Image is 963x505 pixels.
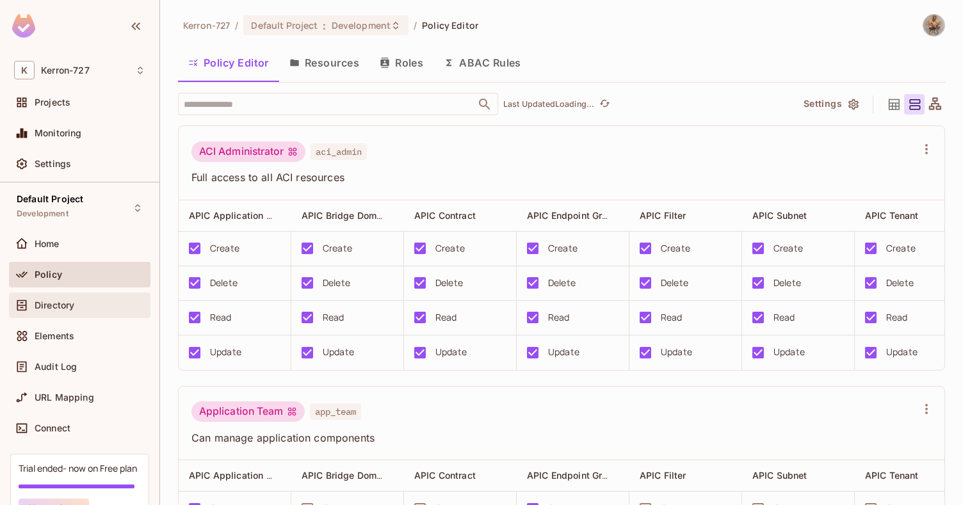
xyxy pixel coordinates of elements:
span: aci_admin [311,143,367,160]
div: Read [210,310,232,325]
div: Create [548,241,578,255]
div: Delete [661,276,688,290]
span: Audit Log [35,362,77,372]
span: Directory [35,300,74,310]
li: / [235,19,238,31]
div: Delete [210,276,238,290]
div: Update [323,345,354,359]
span: APIC Tenant [865,210,919,221]
span: the active workspace [183,19,230,31]
div: Read [548,310,570,325]
div: Delete [773,276,801,290]
button: ABAC Rules [433,47,531,79]
span: refresh [599,98,610,111]
div: Delete [886,276,914,290]
span: Development [332,19,391,31]
span: APIC Application Profile [189,469,295,481]
span: APIC Bridge Domain [302,209,390,221]
button: Roles [369,47,433,79]
span: Full access to all ACI resources [191,170,916,184]
span: APIC Endpoint Group [527,209,619,221]
span: APIC Application Profile [189,209,295,221]
span: Monitoring [35,128,82,138]
div: Update [435,345,467,359]
span: app_team [310,403,361,420]
div: Update [661,345,692,359]
span: Elements [35,331,74,341]
div: Read [435,310,457,325]
div: Read [773,310,795,325]
span: Click to refresh data [594,97,612,112]
span: Home [35,239,60,249]
img: Kerron Hutton [923,15,944,36]
div: ACI Administrator [191,141,305,162]
div: Create [323,241,352,255]
div: Create [661,241,690,255]
span: APIC Filter [640,470,686,481]
button: Policy Editor [178,47,279,79]
div: Create [886,241,916,255]
div: Read [661,310,683,325]
span: APIC Contract [414,470,476,481]
li: / [414,19,417,31]
div: Trial ended- now on Free plan [19,462,137,474]
div: Create [773,241,803,255]
span: APIC Bridge Domain [302,469,390,481]
span: APIC Endpoint Group [527,469,619,481]
div: Update [773,345,805,359]
div: Create [435,241,465,255]
button: Settings [798,94,862,115]
span: Policy [35,269,62,280]
span: Projects [35,97,70,108]
div: Delete [323,276,350,290]
span: APIC Filter [640,210,686,221]
div: Update [886,345,918,359]
img: SReyMgAAAABJRU5ErkJggg== [12,14,35,38]
span: Connect [35,423,70,433]
p: Last Updated Loading... [503,99,594,109]
span: : [322,20,327,31]
div: Update [210,345,241,359]
span: Policy Editor [422,19,478,31]
button: Resources [279,47,369,79]
span: Settings [35,159,71,169]
span: URL Mapping [35,392,94,403]
div: Read [323,310,344,325]
span: Can manage application components [191,431,916,445]
span: Development [17,209,69,219]
div: Delete [548,276,576,290]
span: APIC Tenant [865,470,919,481]
span: Default Project [17,194,83,204]
span: Default Project [251,19,318,31]
button: Open [476,95,494,113]
div: Read [886,310,908,325]
div: Update [548,345,579,359]
div: Create [210,241,239,255]
span: Workspace: Kerron-727 [41,65,90,76]
button: refresh [597,97,612,112]
div: Application Team [191,401,305,422]
div: Delete [435,276,463,290]
span: APIC Subnet [752,210,807,221]
span: K [14,61,35,79]
span: APIC Subnet [752,470,807,481]
span: APIC Contract [414,210,476,221]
